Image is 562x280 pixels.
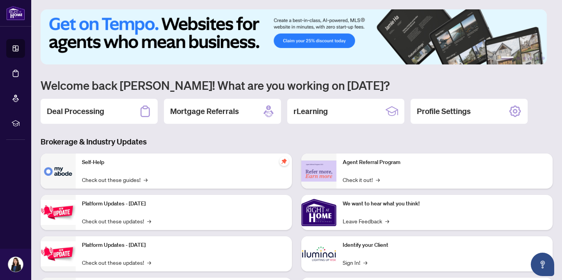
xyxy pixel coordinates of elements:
span: → [147,258,151,267]
img: Profile Icon [8,257,23,272]
h2: Deal Processing [47,106,104,117]
button: 3 [523,57,526,60]
a: Sign In!→ [343,258,367,267]
button: 2 [517,57,520,60]
h2: Mortgage Referrals [170,106,239,117]
img: Platform Updates - July 21, 2025 [41,200,76,225]
button: 1 [501,57,514,60]
button: 6 [542,57,545,60]
h2: rLearning [293,106,328,117]
img: Identify your Client [301,236,336,271]
button: 4 [529,57,532,60]
p: Platform Updates - [DATE] [82,200,286,208]
h3: Brokerage & Industry Updates [41,136,553,147]
span: → [147,217,151,225]
img: logo [6,6,25,20]
img: We want to hear what you think! [301,195,336,230]
img: Slide 0 [41,9,547,64]
img: Agent Referral Program [301,161,336,182]
h1: Welcome back [PERSON_NAME]! What are you working on [DATE]? [41,78,553,93]
button: 5 [535,57,539,60]
a: Check out these updates!→ [82,258,151,267]
a: Check out these guides!→ [82,175,148,184]
img: Self-Help [41,153,76,189]
span: → [376,175,380,184]
span: → [363,258,367,267]
span: → [385,217,389,225]
button: Open asap [531,253,554,276]
p: Identify your Client [343,241,546,250]
p: Agent Referral Program [343,158,546,167]
span: → [144,175,148,184]
a: Check it out!→ [343,175,380,184]
p: Self-Help [82,158,286,167]
p: Platform Updates - [DATE] [82,241,286,250]
p: We want to hear what you think! [343,200,546,208]
span: pushpin [279,157,289,166]
a: Check out these updates!→ [82,217,151,225]
a: Leave Feedback→ [343,217,389,225]
h2: Profile Settings [417,106,471,117]
img: Platform Updates - July 8, 2025 [41,241,76,266]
